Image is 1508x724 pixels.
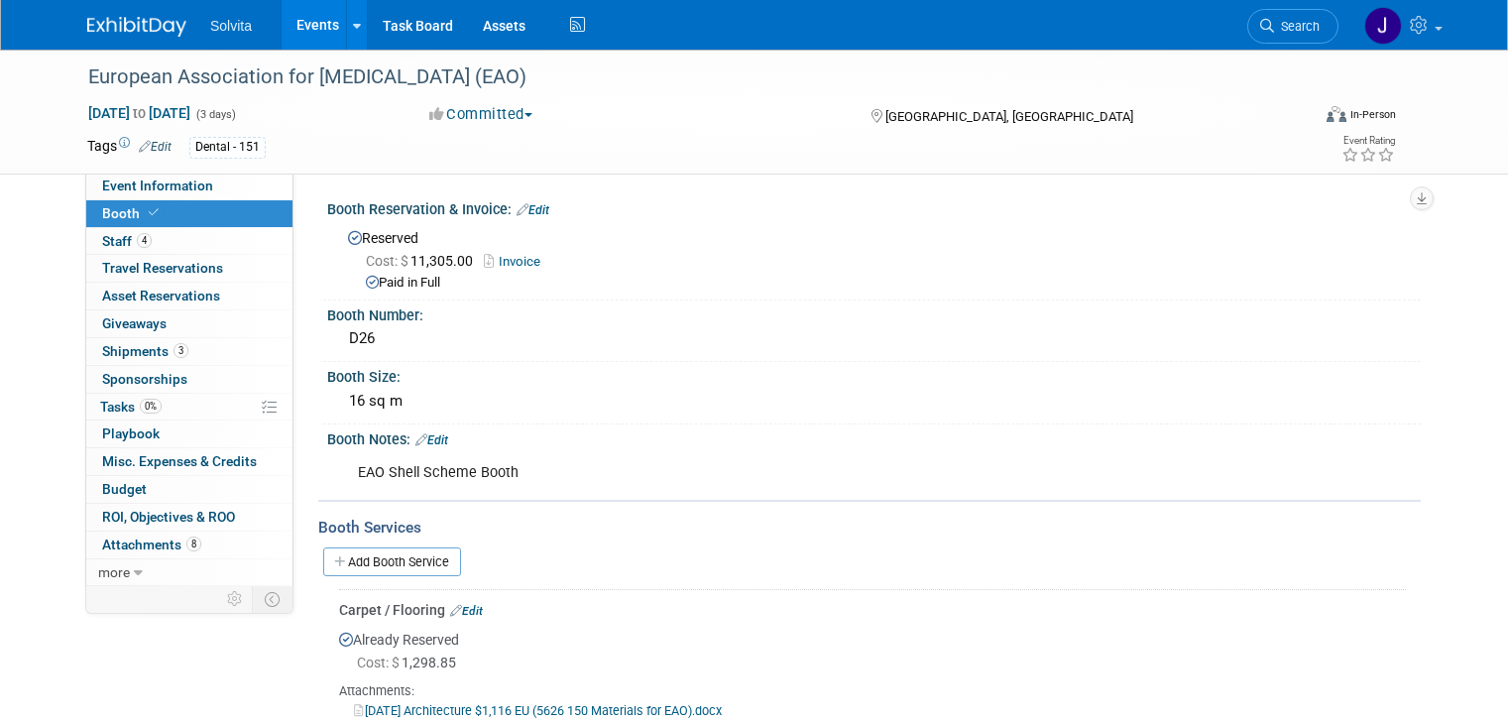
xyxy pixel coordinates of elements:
div: Event Rating [1341,136,1395,146]
a: Misc. Expenses & Credits [86,448,292,475]
span: more [98,564,130,580]
span: Search [1274,19,1320,34]
span: 11,305.00 [366,253,481,269]
span: Shipments [102,343,188,359]
span: [GEOGRAPHIC_DATA], [GEOGRAPHIC_DATA] [885,109,1133,124]
a: Booth [86,200,292,227]
img: Josh Richardson [1364,7,1402,45]
button: Committed [422,104,540,125]
img: Format-Inperson.png [1327,106,1346,122]
span: Travel Reservations [102,260,223,276]
div: Carpet / Flooring [339,600,1406,620]
span: Misc. Expenses & Credits [102,453,257,469]
a: ROI, Objectives & ROO [86,504,292,531]
a: Edit [415,433,448,447]
span: Attachments [102,537,201,552]
div: Dental - 151 [189,137,266,158]
a: Tasks0% [86,394,292,421]
div: Event Format [1203,103,1396,133]
i: Booth reservation complete [149,207,159,218]
a: Edit [139,140,172,154]
span: Staff [102,233,152,249]
a: Attachments8 [86,532,292,558]
div: 16 sq m [342,386,1406,417]
span: Asset Reservations [102,288,220,303]
div: Booth Size: [327,362,1421,387]
td: Personalize Event Tab Strip [218,586,253,612]
span: Playbook [102,425,160,441]
span: Solvita [210,18,252,34]
td: Toggle Event Tabs [253,586,293,612]
a: more [86,559,292,586]
div: In-Person [1349,107,1396,122]
a: Staff4 [86,228,292,255]
span: Budget [102,481,147,497]
div: Booth Reservation & Invoice: [327,194,1421,220]
div: Booth Services [318,517,1421,539]
div: D26 [342,323,1406,354]
a: Add Booth Service [323,547,461,576]
a: Invoice [484,254,550,269]
a: Shipments3 [86,338,292,365]
a: Edit [450,604,483,618]
span: 1,298.85 [357,655,464,670]
span: 8 [186,537,201,551]
span: [DATE] [DATE] [87,104,191,122]
span: to [130,105,149,121]
div: Attachments: [339,682,1406,700]
a: Sponsorships [86,366,292,393]
span: 0% [140,399,162,414]
div: Reserved [342,223,1406,293]
div: Booth Notes: [327,424,1421,450]
span: Cost: $ [366,253,410,269]
a: Travel Reservations [86,255,292,282]
span: Event Information [102,178,213,193]
a: Playbook [86,421,292,447]
td: Tags [87,136,172,159]
img: ExhibitDay [87,17,186,37]
span: 3 [174,343,188,358]
a: Asset Reservations [86,283,292,309]
div: Paid in Full [366,274,1406,293]
div: European Association for [MEDICAL_DATA] (EAO) [81,60,1285,95]
a: Search [1247,9,1338,44]
span: Sponsorships [102,371,187,387]
a: Edit [517,203,549,217]
span: Giveaways [102,315,167,331]
span: Tasks [100,399,162,415]
span: Cost: $ [357,655,402,670]
a: Event Information [86,173,292,199]
div: Booth Number: [327,301,1421,325]
a: [DATE] Architecture $1,116 EU (5626 150 Materials for EAO).docx [354,703,722,718]
a: Giveaways [86,310,292,337]
a: Budget [86,476,292,503]
span: (3 days) [194,108,236,121]
span: 4 [137,233,152,248]
div: EAO Shell Scheme Booth [344,453,1209,493]
span: Booth [102,205,163,221]
span: ROI, Objectives & ROO [102,509,235,525]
